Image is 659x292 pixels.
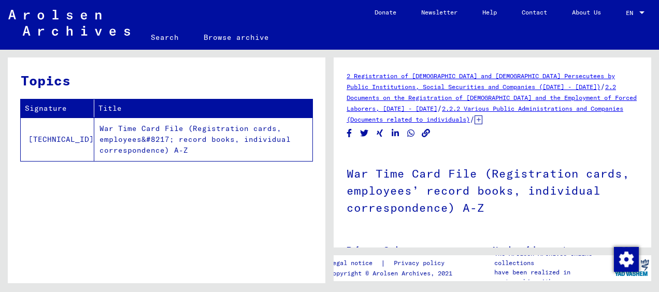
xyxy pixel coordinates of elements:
[626,9,637,17] span: EN
[329,269,457,278] p: Copyright © Arolsen Archives, 2021
[390,127,401,140] button: Share on LinkedIn
[347,150,638,229] h1: War Time Card File (Registration cards, employees’ record books, individual correspondence) A-Z
[600,82,605,91] span: /
[191,25,281,50] a: Browse archive
[421,127,432,140] button: Copy link
[375,127,385,140] button: Share on Xing
[614,247,639,272] img: Change consent
[347,83,637,112] a: 2.2 Documents on the Registration of [DEMOGRAPHIC_DATA] and the Employment of Forced Laborers, [D...
[21,118,94,161] td: [TECHNICAL_ID]
[612,255,651,281] img: yv_logo.png
[470,114,475,124] span: /
[359,127,370,140] button: Share on Twitter
[493,245,570,254] b: Number of documents
[8,10,130,36] img: Arolsen_neg.svg
[329,258,457,269] div: |
[94,118,312,161] td: War Time Card File (Registration cards, employees&#8217; record books, individual correspondence)...
[494,249,611,268] p: The Arolsen Archives online collections
[344,127,355,140] button: Share on Facebook
[494,268,611,286] p: have been realized in partnership with
[347,245,402,254] b: Reference Code
[406,127,417,140] button: Share on WhatsApp
[138,25,191,50] a: Search
[437,104,442,113] span: /
[347,72,615,91] a: 2 Registration of [DEMOGRAPHIC_DATA] and [DEMOGRAPHIC_DATA] Persecutees by Public Institutions, S...
[329,258,381,269] a: Legal notice
[21,99,94,118] th: Signature
[94,99,312,118] th: Title
[347,105,623,123] a: 2.2.2 Various Public Administrations and Companies (Documents related to individuals)
[385,258,457,269] a: Privacy policy
[21,70,312,91] h3: Topics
